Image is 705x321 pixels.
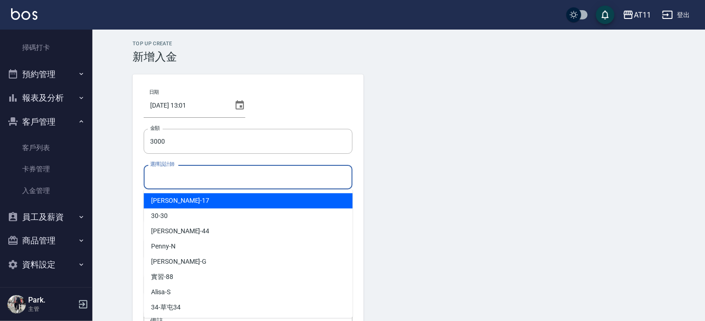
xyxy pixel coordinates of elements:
[11,8,37,20] img: Logo
[4,229,89,253] button: 商品管理
[133,41,665,47] h2: Top Up Create
[4,62,89,86] button: 預約管理
[151,303,181,312] span: 34 -草屯34
[619,6,655,24] button: AT11
[151,196,209,206] span: [PERSON_NAME] -17
[151,242,176,251] span: Penny -N
[133,50,665,63] h3: 新增入金
[4,253,89,277] button: 資料設定
[151,287,170,297] span: Alisa -S
[7,295,26,314] img: Person
[4,110,89,134] button: 客戶管理
[658,6,694,24] button: 登出
[4,86,89,110] button: 報表及分析
[150,125,160,132] label: 金額
[4,37,89,58] a: 掃碼打卡
[4,158,89,180] a: 卡券管理
[4,137,89,158] a: 客戶列表
[4,205,89,229] button: 員工及薪資
[4,180,89,201] a: 入金管理
[149,89,159,96] label: 日期
[151,257,207,266] span: [PERSON_NAME] -G
[151,211,168,221] span: 30 -30
[150,161,174,168] label: 選擇設計師
[596,6,614,24] button: save
[151,272,173,282] span: 實習 -88
[151,226,209,236] span: [PERSON_NAME] -44
[634,9,651,21] div: AT11
[28,296,75,305] h5: Park.
[28,305,75,313] p: 主管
